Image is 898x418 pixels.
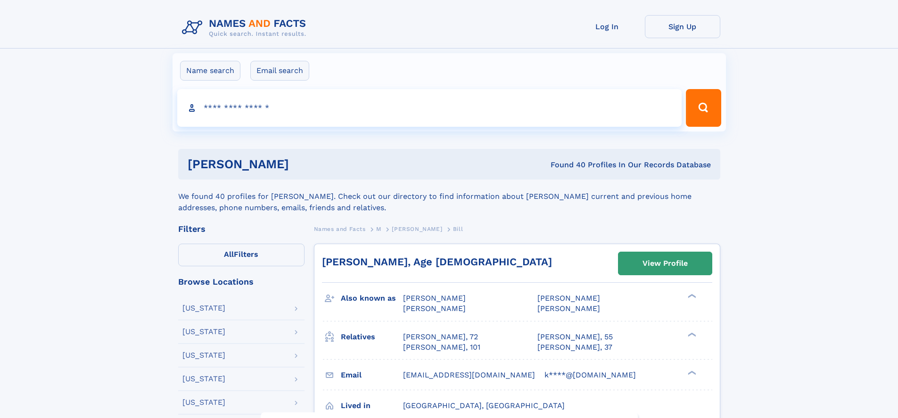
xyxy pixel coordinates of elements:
[376,223,381,235] a: M
[403,342,480,352] a: [PERSON_NAME], 101
[250,61,309,81] label: Email search
[341,398,403,414] h3: Lived in
[188,158,420,170] h1: [PERSON_NAME]
[685,331,697,337] div: ❯
[178,225,305,233] div: Filters
[453,226,463,232] span: Bill
[403,370,535,379] span: [EMAIL_ADDRESS][DOMAIN_NAME]
[685,293,697,299] div: ❯
[645,15,720,38] a: Sign Up
[341,329,403,345] h3: Relatives
[569,15,645,38] a: Log In
[322,256,552,268] a: [PERSON_NAME], Age [DEMOGRAPHIC_DATA]
[537,332,613,342] a: [PERSON_NAME], 55
[341,367,403,383] h3: Email
[537,342,612,352] a: [PERSON_NAME], 37
[420,160,711,170] div: Found 40 Profiles In Our Records Database
[392,226,442,232] span: [PERSON_NAME]
[537,304,600,313] span: [PERSON_NAME]
[643,253,688,274] div: View Profile
[618,252,712,275] a: View Profile
[178,180,720,213] div: We found 40 profiles for [PERSON_NAME]. Check out our directory to find information about [PERSON...
[182,352,225,359] div: [US_STATE]
[376,226,381,232] span: M
[178,15,314,41] img: Logo Names and Facts
[686,89,721,127] button: Search Button
[403,294,466,303] span: [PERSON_NAME]
[403,401,565,410] span: [GEOGRAPHIC_DATA], [GEOGRAPHIC_DATA]
[182,399,225,406] div: [US_STATE]
[314,223,366,235] a: Names and Facts
[341,290,403,306] h3: Also known as
[685,369,697,376] div: ❯
[182,328,225,336] div: [US_STATE]
[177,89,682,127] input: search input
[182,304,225,312] div: [US_STATE]
[182,375,225,383] div: [US_STATE]
[178,278,305,286] div: Browse Locations
[537,294,600,303] span: [PERSON_NAME]
[403,304,466,313] span: [PERSON_NAME]
[403,332,478,342] a: [PERSON_NAME], 72
[392,223,442,235] a: [PERSON_NAME]
[178,244,305,266] label: Filters
[224,250,234,259] span: All
[180,61,240,81] label: Name search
